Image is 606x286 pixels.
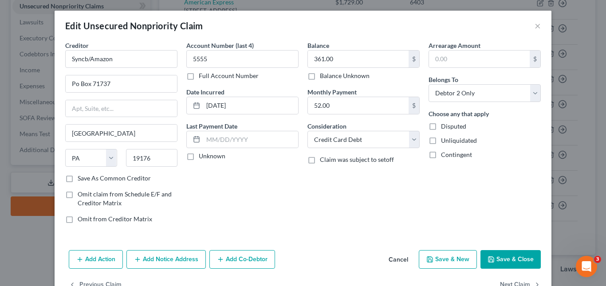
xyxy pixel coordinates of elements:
[308,51,409,67] input: 0.00
[429,51,530,67] input: 0.00
[78,190,172,207] span: Omit claim from Schedule E/F and Creditor Matrix
[65,50,177,68] input: Search creditor by name...
[429,109,489,118] label: Choose any that apply
[535,20,541,31] button: ×
[199,71,259,80] label: Full Account Number
[126,250,206,269] button: Add Notice Address
[186,41,254,50] label: Account Number (last 4)
[308,97,409,114] input: 0.00
[199,152,225,161] label: Unknown
[307,41,329,50] label: Balance
[307,87,357,97] label: Monthly Payment
[186,87,224,97] label: Date Incurred
[69,250,123,269] button: Add Action
[65,42,89,49] span: Creditor
[530,51,540,67] div: $
[66,75,177,92] input: Enter address...
[409,51,419,67] div: $
[441,137,477,144] span: Unliquidated
[126,149,178,167] input: Enter zip...
[429,41,480,50] label: Arrearage Amount
[66,100,177,117] input: Apt, Suite, etc...
[65,20,203,32] div: Edit Unsecured Nonpriority Claim
[441,151,472,158] span: Contingent
[594,256,601,263] span: 3
[307,121,346,131] label: Consideration
[429,76,458,83] span: Belongs To
[78,215,152,223] span: Omit from Creditor Matrix
[209,250,275,269] button: Add Co-Debtor
[480,250,541,269] button: Save & Close
[441,122,466,130] span: Disputed
[203,97,298,114] input: MM/DD/YYYY
[203,131,298,148] input: MM/DD/YYYY
[320,71,370,80] label: Balance Unknown
[186,121,237,131] label: Last Payment Date
[186,50,299,68] input: XXXX
[576,256,597,277] iframe: Intercom live chat
[66,125,177,141] input: Enter city...
[78,174,151,183] label: Save As Common Creditor
[320,156,394,163] span: Claim was subject to setoff
[419,250,477,269] button: Save & New
[409,97,419,114] div: $
[382,251,415,269] button: Cancel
